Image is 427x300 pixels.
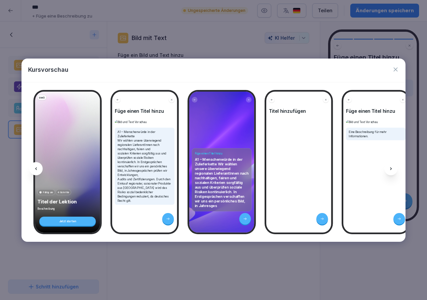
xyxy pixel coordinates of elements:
[37,207,98,210] p: Beschreibung
[194,157,249,208] p: A1 – Menschenwürde in der Zulieferkette Wir wählen unsere überwiegend regionalen LieferantInnen n...
[37,198,98,205] p: Titel der Lektion
[349,130,403,138] p: Eine Beschreibung für mehr Informationen.
[194,151,249,155] h4: Füge einen Titel hinzu
[115,120,175,124] img: Bild und Text Vorschau
[346,108,406,114] h4: Füge einen Titel hinzu
[346,120,406,124] img: Bild und Text Vorschau
[39,217,96,226] div: Jetzt starten
[117,130,172,203] p: A1 – Menschenwürde in der Zulieferkette Wir wählen unsere überwiegend regionalen LieferantInnen n...
[28,65,68,74] p: Kursvorschau
[39,96,45,99] p: GWÖ
[115,108,175,114] h4: Füge einen Titel hinzu
[269,108,329,114] h4: Titel hinzufügen
[43,191,53,194] p: Fällig am
[58,191,69,194] p: 4 Schritte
